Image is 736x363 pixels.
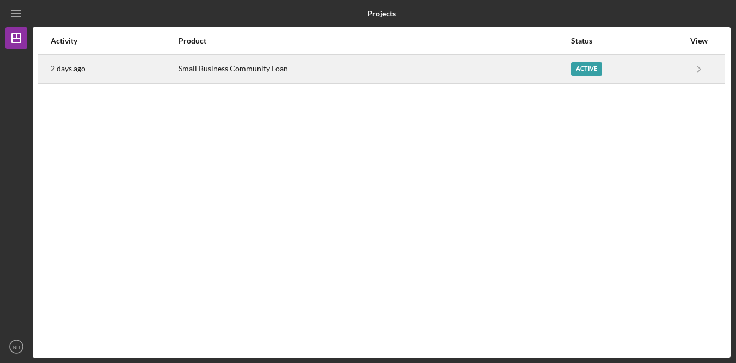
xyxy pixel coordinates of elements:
[685,36,713,45] div: View
[5,336,27,358] button: NH
[571,36,684,45] div: Status
[571,62,602,76] div: Active
[179,36,571,45] div: Product
[179,56,571,83] div: Small Business Community Loan
[51,36,177,45] div: Activity
[51,64,85,73] time: 2025-10-07 22:52
[13,344,20,350] text: NH
[367,9,396,18] b: Projects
